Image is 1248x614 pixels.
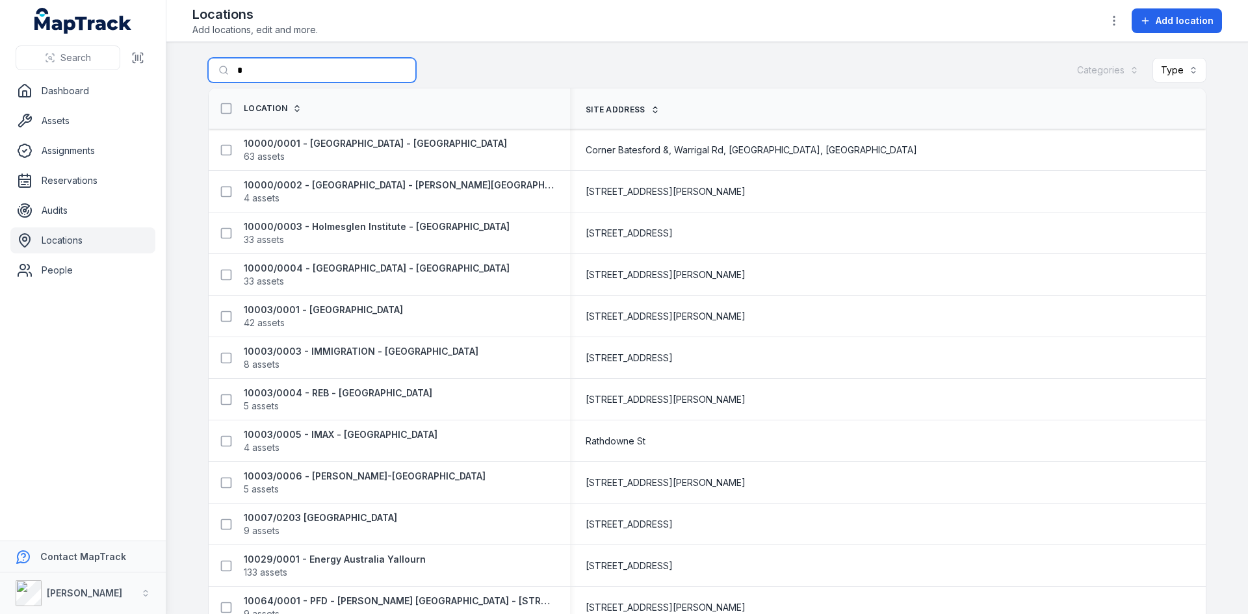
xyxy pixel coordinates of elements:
span: 63 assets [244,150,285,163]
strong: 10003/0006 - [PERSON_NAME]-[GEOGRAPHIC_DATA] [244,470,486,483]
a: 10003/0001 - [GEOGRAPHIC_DATA]42 assets [244,303,403,329]
a: People [10,257,155,283]
span: Add locations, edit and more. [192,23,318,36]
a: Assets [10,108,155,134]
a: 10000/0003 - Holmesglen Institute - [GEOGRAPHIC_DATA]33 assets [244,220,510,246]
a: Locations [10,227,155,253]
strong: 10003/0003 - IMMIGRATION - [GEOGRAPHIC_DATA] [244,345,478,358]
a: 10029/0001 - Energy Australia Yallourn133 assets [244,553,426,579]
a: 10003/0003 - IMMIGRATION - [GEOGRAPHIC_DATA]8 assets [244,345,478,371]
span: 33 assets [244,233,284,246]
span: [STREET_ADDRESS] [586,518,673,531]
span: 4 assets [244,441,279,454]
a: 10003/0004 - REB - [GEOGRAPHIC_DATA]5 assets [244,387,432,413]
span: [STREET_ADDRESS][PERSON_NAME] [586,476,746,489]
span: 5 assets [244,483,279,496]
strong: 10000/0001 - [GEOGRAPHIC_DATA] - [GEOGRAPHIC_DATA] [244,137,507,150]
span: [STREET_ADDRESS][PERSON_NAME] [586,310,746,323]
a: 10007/0203 [GEOGRAPHIC_DATA]9 assets [244,511,397,537]
span: 8 assets [244,358,279,371]
a: Dashboard [10,78,155,104]
a: Site address [586,105,660,115]
a: 10003/0005 - IMAX - [GEOGRAPHIC_DATA]4 assets [244,428,437,454]
strong: 10007/0203 [GEOGRAPHIC_DATA] [244,511,397,524]
strong: [PERSON_NAME] [47,587,122,598]
span: [STREET_ADDRESS][PERSON_NAME] [586,268,746,281]
a: Reservations [10,168,155,194]
span: [STREET_ADDRESS] [586,559,673,572]
span: [STREET_ADDRESS] [586,227,673,240]
strong: 10000/0002 - [GEOGRAPHIC_DATA] - [PERSON_NAME][GEOGRAPHIC_DATA] [244,179,554,192]
button: Add location [1132,8,1222,33]
span: 133 assets [244,566,287,579]
strong: 10000/0004 - [GEOGRAPHIC_DATA] - [GEOGRAPHIC_DATA] [244,262,510,275]
a: Audits [10,198,155,224]
strong: 10000/0003 - Holmesglen Institute - [GEOGRAPHIC_DATA] [244,220,510,233]
span: 5 assets [244,400,279,413]
strong: 10003/0005 - IMAX - [GEOGRAPHIC_DATA] [244,428,437,441]
strong: Contact MapTrack [40,551,126,562]
span: Corner Batesford &, Warrigal Rd, [GEOGRAPHIC_DATA], [GEOGRAPHIC_DATA] [586,144,917,157]
a: Assignments [10,138,155,164]
strong: 10064/0001 - PFD - [PERSON_NAME] [GEOGRAPHIC_DATA] - [STREET_ADDRESS][PERSON_NAME] [244,595,554,608]
span: [STREET_ADDRESS][PERSON_NAME] [586,393,746,406]
a: 10003/0006 - [PERSON_NAME]-[GEOGRAPHIC_DATA]5 assets [244,470,486,496]
span: Site address [586,105,645,115]
h2: Locations [192,5,318,23]
a: 10000/0004 - [GEOGRAPHIC_DATA] - [GEOGRAPHIC_DATA]33 assets [244,262,510,288]
span: Rathdowne St [586,435,645,448]
a: 10000/0001 - [GEOGRAPHIC_DATA] - [GEOGRAPHIC_DATA]63 assets [244,137,507,163]
span: [STREET_ADDRESS][PERSON_NAME] [586,185,746,198]
button: Search [16,45,120,70]
span: Search [60,51,91,64]
span: 9 assets [244,524,279,537]
a: MapTrack [34,8,132,34]
strong: 10029/0001 - Energy Australia Yallourn [244,553,426,566]
strong: 10003/0001 - [GEOGRAPHIC_DATA] [244,303,403,316]
span: [STREET_ADDRESS][PERSON_NAME] [586,601,746,614]
a: Location [244,103,302,114]
button: Type [1152,58,1206,83]
span: Add location [1156,14,1214,27]
span: [STREET_ADDRESS] [586,352,673,365]
strong: 10003/0004 - REB - [GEOGRAPHIC_DATA] [244,387,432,400]
span: 42 assets [244,316,285,329]
span: 4 assets [244,192,279,205]
span: Location [244,103,287,114]
span: 33 assets [244,275,284,288]
a: 10000/0002 - [GEOGRAPHIC_DATA] - [PERSON_NAME][GEOGRAPHIC_DATA]4 assets [244,179,554,205]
